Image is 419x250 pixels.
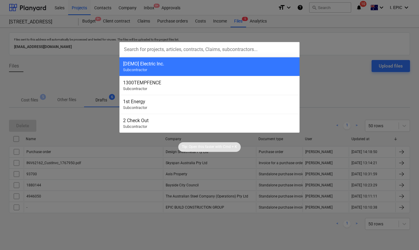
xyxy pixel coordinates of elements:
div: 2 Check OutSubcontractor [119,114,300,133]
div: 1st EnergySubcontractor [119,95,300,114]
span: Subcontractor [123,86,147,91]
p: Tip: [182,144,188,149]
div: 1st Energy [123,99,296,104]
p: Open this faster with [189,144,222,149]
div: [DEMO] Electric Inc.Subcontractor [119,57,300,76]
div: [DEMO] Electric Inc. [123,61,296,67]
span: Subcontractor [123,105,147,110]
p: Cmd + K [223,144,237,149]
div: Tip:Open this faster withCmd + K [178,142,241,152]
div: 2 Check Out [123,118,296,123]
input: Search for projects, articles, contracts, Claims, subcontractors... [119,42,300,57]
span: Subcontractor [123,124,147,129]
span: Subcontractor [123,68,147,72]
div: 1300TEMPFENCE [123,80,296,86]
div: 1300TEMPFENCESubcontractor [119,76,300,95]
